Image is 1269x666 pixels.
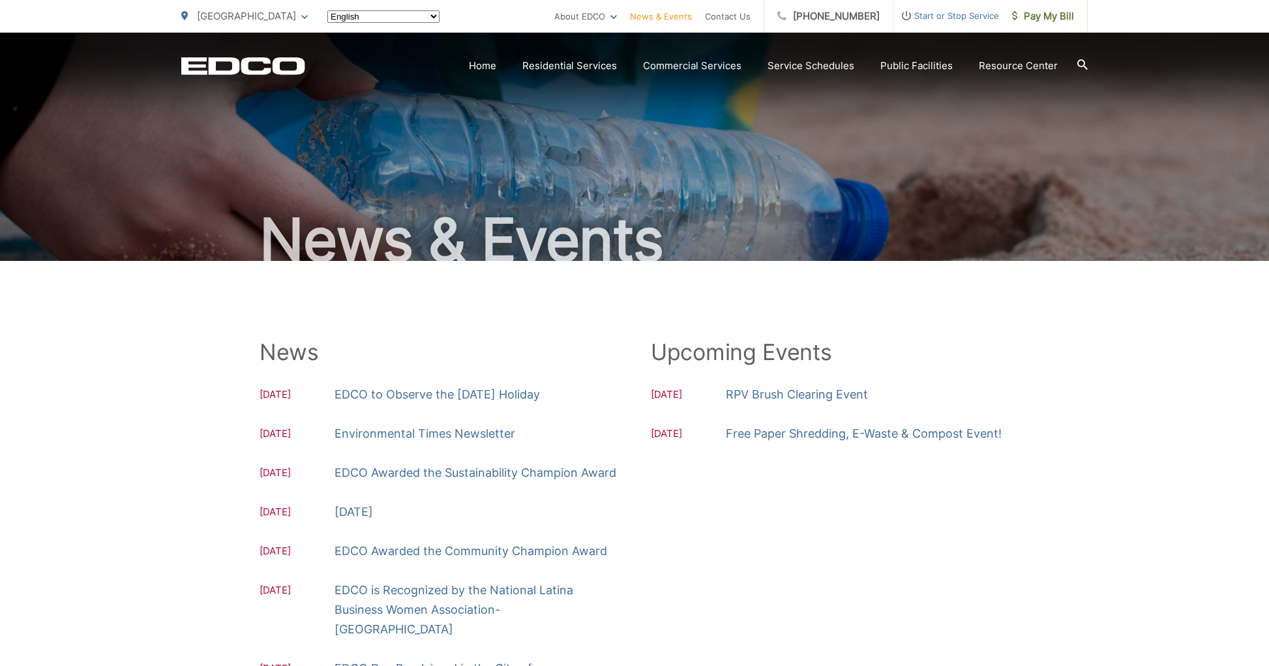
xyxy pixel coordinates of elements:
span: [DATE] [260,387,335,404]
span: [GEOGRAPHIC_DATA] [197,10,296,22]
h1: News & Events [181,207,1088,273]
a: EDCO is Recognized by the National Latina Business Women Association-[GEOGRAPHIC_DATA] [335,581,618,639]
span: Pay My Bill [1012,8,1074,24]
h2: News [260,339,618,365]
span: [DATE] [260,504,335,522]
span: [DATE] [260,583,335,639]
span: [DATE] [651,426,726,444]
a: Public Facilities [880,58,953,74]
a: EDCO to Observe the [DATE] Holiday [335,385,540,404]
a: Residential Services [522,58,617,74]
h2: Upcoming Events [651,339,1009,365]
a: News & Events [630,8,692,24]
a: [DATE] [335,502,373,522]
a: Commercial Services [643,58,741,74]
span: [DATE] [260,426,335,444]
span: [DATE] [260,465,335,483]
a: Service Schedules [768,58,854,74]
a: RPV Brush Clearing Event [726,385,868,404]
a: About EDCO [554,8,617,24]
a: Free Paper Shredding, E-Waste & Compost Event! [726,424,1002,444]
span: [DATE] [651,387,726,404]
a: Environmental Times Newsletter [335,424,515,444]
a: EDCO Awarded the Sustainability Champion Award [335,463,616,483]
select: Select a language [327,10,440,23]
span: [DATE] [260,543,335,561]
a: EDCO Awarded the Community Champion Award [335,541,607,561]
a: Contact Us [705,8,751,24]
a: Home [469,58,496,74]
a: Resource Center [979,58,1058,74]
a: EDCD logo. Return to the homepage. [181,57,305,75]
